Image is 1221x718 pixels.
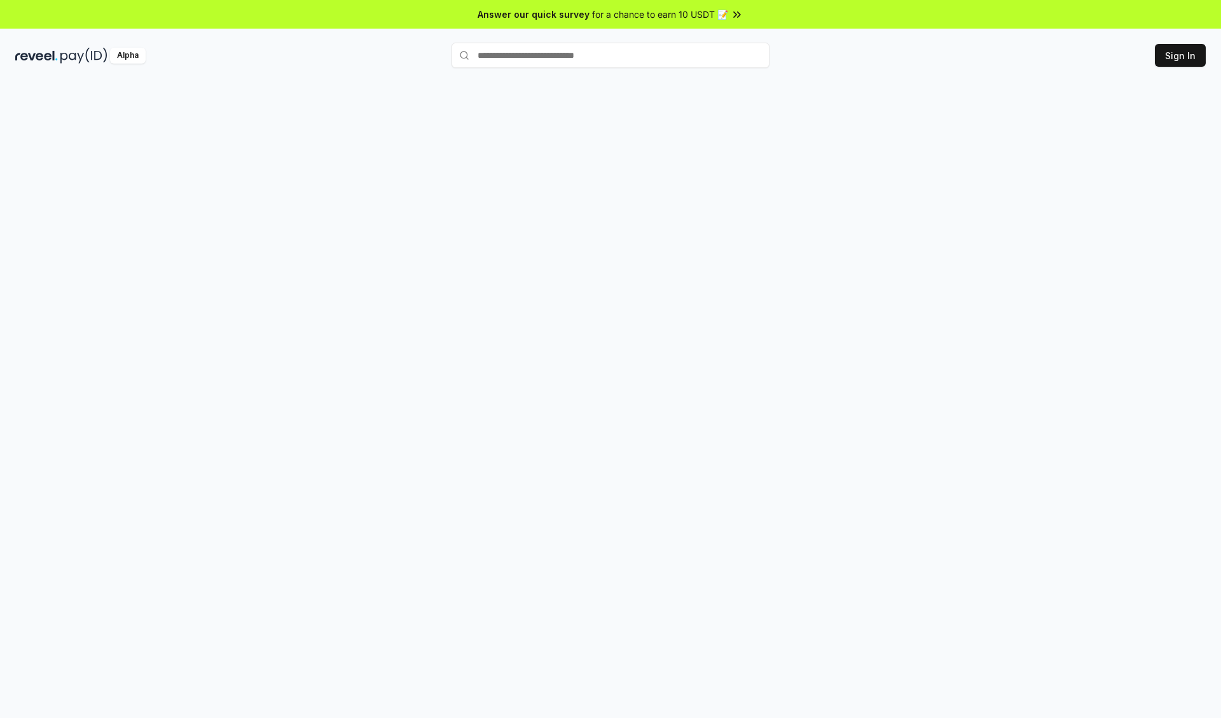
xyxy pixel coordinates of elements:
button: Sign In [1155,44,1206,67]
img: pay_id [60,48,107,64]
img: reveel_dark [15,48,58,64]
span: Answer our quick survey [478,8,590,21]
div: Alpha [110,48,146,64]
span: for a chance to earn 10 USDT 📝 [592,8,728,21]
